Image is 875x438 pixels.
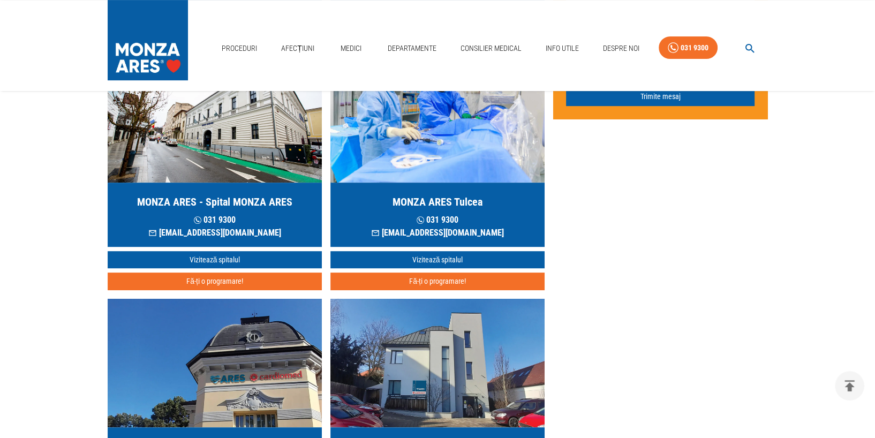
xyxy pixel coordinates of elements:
[330,251,545,269] a: Vizitează spitalul
[835,371,864,401] button: delete
[598,37,643,59] a: Despre Noi
[330,54,545,183] img: MONZA ARES Tulcea
[393,194,482,209] h5: MONZA ARES Tulcea
[566,87,755,107] button: Trimite mesaj
[681,41,708,55] div: 031 9300
[541,37,583,59] a: Info Utile
[383,37,441,59] a: Departamente
[108,54,322,247] a: MONZA ARES - Spital MONZA ARES 031 9300[EMAIL_ADDRESS][DOMAIN_NAME]
[217,37,261,59] a: Proceduri
[330,54,545,247] a: MONZA ARES Tulcea 031 9300[EMAIL_ADDRESS][DOMAIN_NAME]
[330,273,545,290] button: Fă-ți o programare!
[148,226,281,239] p: [EMAIL_ADDRESS][DOMAIN_NAME]
[330,299,545,427] img: MONZA ARES Cluj Napoca
[108,273,322,290] button: Fă-ți o programare!
[371,214,504,226] p: 031 9300
[108,54,322,183] img: MONZA ARES Cluj-Napoca
[371,226,504,239] p: [EMAIL_ADDRESS][DOMAIN_NAME]
[148,214,281,226] p: 031 9300
[659,36,718,59] a: 031 9300
[137,194,292,209] h5: MONZA ARES - Spital MONZA ARES
[108,299,322,427] img: MONZA ARES Cluj Napoca
[456,37,526,59] a: Consilier Medical
[277,37,319,59] a: Afecțiuni
[108,251,322,269] a: Vizitează spitalul
[334,37,368,59] a: Medici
